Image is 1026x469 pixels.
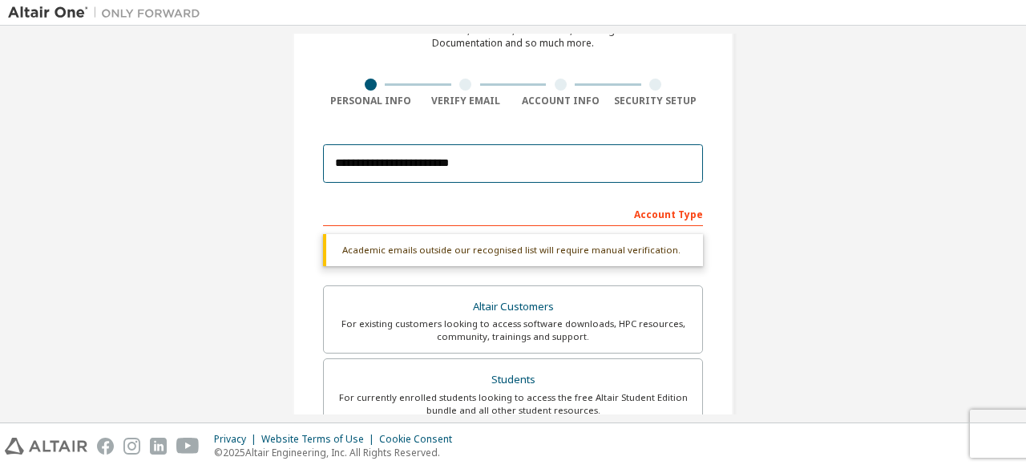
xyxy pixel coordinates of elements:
[150,438,167,455] img: linkedin.svg
[214,433,261,446] div: Privacy
[418,95,514,107] div: Verify Email
[323,234,703,266] div: Academic emails outside our recognised list will require manual verification.
[333,317,693,343] div: For existing customers looking to access software downloads, HPC resources, community, trainings ...
[176,438,200,455] img: youtube.svg
[97,438,114,455] img: facebook.svg
[5,438,87,455] img: altair_logo.svg
[379,433,462,446] div: Cookie Consent
[8,5,208,21] img: Altair One
[214,446,462,459] p: © 2025 Altair Engineering, Inc. All Rights Reserved.
[333,391,693,417] div: For currently enrolled students looking to access the free Altair Student Edition bundle and all ...
[123,438,140,455] img: instagram.svg
[333,296,693,318] div: Altair Customers
[323,200,703,226] div: Account Type
[333,369,693,391] div: Students
[608,95,704,107] div: Security Setup
[323,95,418,107] div: Personal Info
[261,433,379,446] div: Website Terms of Use
[402,24,624,50] div: For Free Trials, Licenses, Downloads, Learning & Documentation and so much more.
[513,95,608,107] div: Account Info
